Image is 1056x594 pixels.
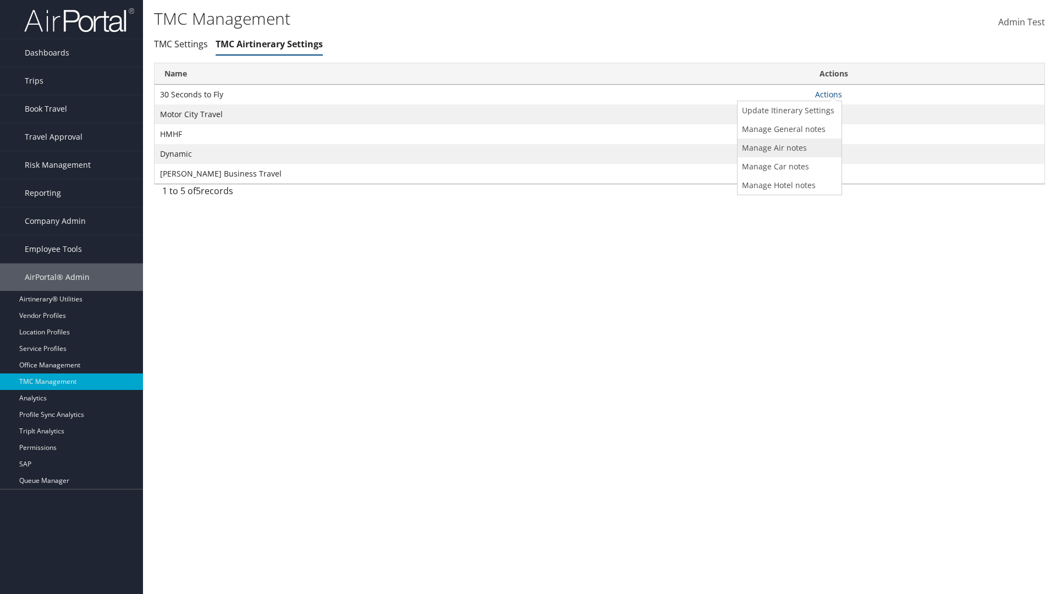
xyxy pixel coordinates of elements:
[155,164,810,184] td: [PERSON_NAME] Business Travel
[998,5,1045,40] a: Admin Test
[154,7,748,30] h1: TMC Management
[155,105,810,124] td: Motor City Travel
[196,185,201,197] span: 5
[155,144,810,164] td: Dynamic
[738,139,839,157] a: Manage Air notes
[815,89,842,100] a: Actions
[154,38,208,50] a: TMC Settings
[25,263,90,291] span: AirPortal® Admin
[155,124,810,144] td: HMHF
[25,151,91,179] span: Risk Management
[738,101,839,120] a: Update Itinerary Settings
[155,63,810,85] th: Name: activate to sort column ascending
[738,176,839,195] a: Manage Hotel notes
[738,120,839,139] a: Manage General notes
[24,7,134,33] img: airportal-logo.png
[25,235,82,263] span: Employee Tools
[162,184,369,203] div: 1 to 5 of records
[998,16,1045,28] span: Admin Test
[216,38,323,50] a: TMC Airtinerary Settings
[738,157,839,176] a: Manage Car notes
[810,63,1044,85] th: Actions
[25,179,61,207] span: Reporting
[25,123,82,151] span: Travel Approval
[155,85,810,105] td: 30 Seconds to Fly
[25,95,67,123] span: Book Travel
[25,67,43,95] span: Trips
[25,39,69,67] span: Dashboards
[25,207,86,235] span: Company Admin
